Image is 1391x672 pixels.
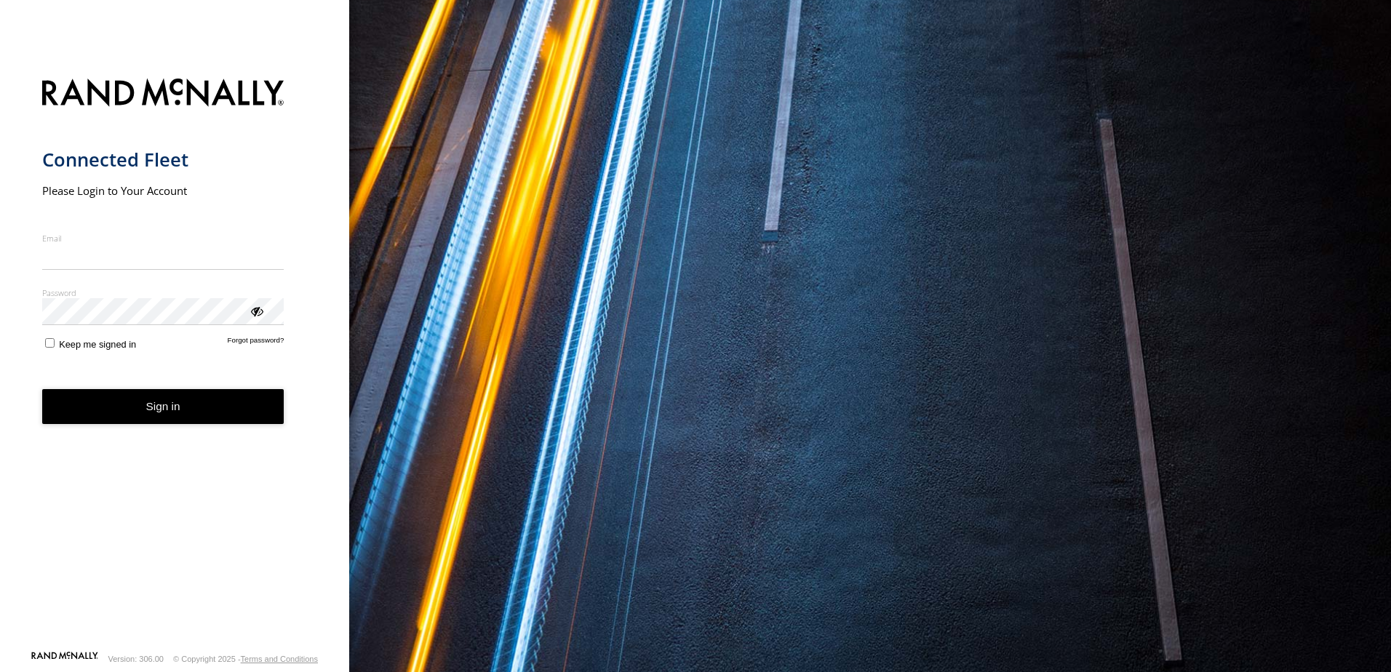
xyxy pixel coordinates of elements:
[241,655,318,663] a: Terms and Conditions
[228,336,284,350] a: Forgot password?
[42,389,284,425] button: Sign in
[42,287,284,298] label: Password
[42,233,284,244] label: Email
[42,76,284,113] img: Rand McNally
[59,339,136,350] span: Keep me signed in
[31,652,98,666] a: Visit our Website
[42,70,308,650] form: main
[42,148,284,172] h1: Connected Fleet
[45,338,55,348] input: Keep me signed in
[42,183,284,198] h2: Please Login to Your Account
[108,655,164,663] div: Version: 306.00
[173,655,318,663] div: © Copyright 2025 -
[249,303,263,318] div: ViewPassword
